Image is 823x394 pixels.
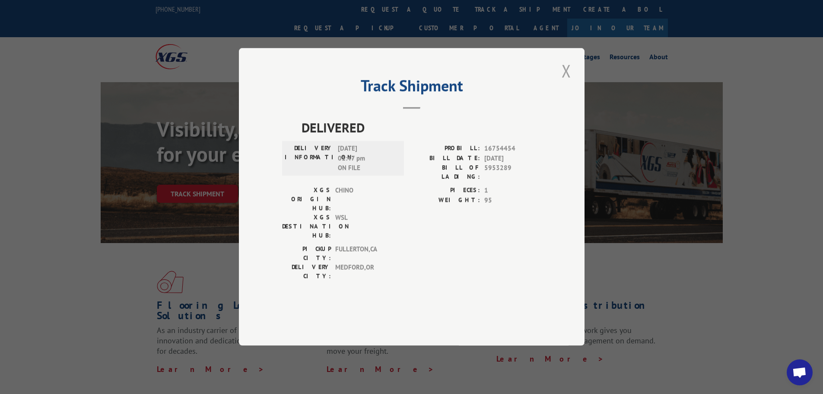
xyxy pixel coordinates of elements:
[335,213,394,240] span: WSL
[484,163,541,182] span: 5953289
[338,144,396,173] span: [DATE] 01:47 pm ON FILE
[412,163,480,182] label: BILL OF LADING:
[335,245,394,263] span: FULLERTON , CA
[302,118,541,138] span: DELIVERED
[412,154,480,163] label: BILL DATE:
[484,144,541,154] span: 16754454
[484,186,541,196] span: 1
[285,144,334,173] label: DELIVERY INFORMATION:
[412,195,480,205] label: WEIGHT:
[282,245,331,263] label: PICKUP CITY:
[282,263,331,281] label: DELIVERY CITY:
[484,154,541,163] span: [DATE]
[335,186,394,213] span: CHINO
[412,144,480,154] label: PROBILL:
[484,195,541,205] span: 95
[335,263,394,281] span: MEDFORD , OR
[282,80,541,96] h2: Track Shipment
[282,213,331,240] label: XGS DESTINATION HUB:
[282,186,331,213] label: XGS ORIGIN HUB:
[559,59,574,83] button: Close modal
[412,186,480,196] label: PIECES:
[787,359,813,385] a: Open chat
